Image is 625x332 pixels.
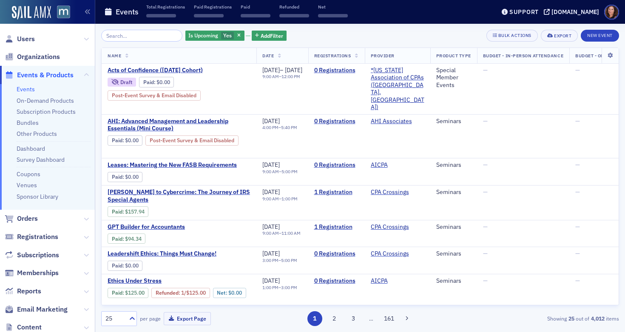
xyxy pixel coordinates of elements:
span: $0.00 [228,290,242,296]
div: – [262,67,302,74]
div: Draft [120,80,132,84]
span: $0.00 [125,174,139,180]
span: … [365,315,377,322]
span: — [483,117,488,125]
a: Subscriptions [5,250,59,260]
a: AICPA [371,277,388,285]
a: CPA Crossings [371,250,409,258]
div: Seminars [436,189,471,196]
span: — [575,66,580,74]
time: 1:00 PM [281,196,298,202]
button: 161 [382,311,397,326]
a: AHI: Advanced Management and Leadership Essentials (Mini Course) [108,118,250,132]
span: Leases: Mastering the New FASB Requirements [108,161,250,169]
div: Paid: 0 - $0 [108,135,142,146]
a: Survey Dashboard [17,156,65,163]
a: Paid [112,236,122,242]
a: CPA Crossings [371,189,409,196]
div: Seminars [436,277,471,285]
div: Yes [185,31,244,41]
a: New Event [581,31,619,39]
a: Paid [143,79,154,85]
a: Content [5,323,42,332]
time: 9:00 AM [262,169,279,174]
a: CPA Crossings [371,223,409,231]
a: Reports [5,287,41,296]
a: Organizations [5,52,60,62]
a: 1 Registration [314,189,359,196]
button: Bulk Actions [486,30,538,42]
a: Other Products [17,130,57,138]
span: [DATE] [262,117,280,125]
time: 5:40 PM [281,124,297,130]
div: – [262,125,297,130]
button: [DOMAIN_NAME] [544,9,602,15]
div: Paid: 0 - $0 [139,77,174,87]
div: – [262,74,302,79]
span: Acts of Confidence (Oct. 2025 Cohort) [108,67,250,74]
a: AHI Associates [371,118,412,125]
div: Draft [108,78,136,87]
span: — [575,161,580,169]
img: SailAMX [12,6,51,20]
span: Memberships [17,268,59,278]
span: Leadershift Ethics: Things Must Change! [108,250,250,258]
span: CPA Crossings [371,189,424,196]
a: Paid [112,290,122,296]
span: ‌ [279,14,309,17]
div: Paid: 1 - $9434 [108,234,145,244]
a: Email Marketing [5,305,68,314]
div: [DOMAIN_NAME] [551,8,599,16]
img: SailAMX [57,6,70,19]
a: Coupons [17,170,40,178]
span: CPA Crossings [371,223,424,231]
div: Paid: 1 - $12500 [108,288,148,298]
span: [DATE] [262,188,280,196]
a: Venues [17,181,37,189]
a: Subscription Products [17,108,76,115]
p: Net [318,4,348,10]
span: : [112,174,125,180]
span: — [483,188,488,196]
span: $157.94 [125,208,145,215]
a: Refunded [156,290,179,296]
span: Events & Products [17,70,74,80]
p: Total Registrations [146,4,185,10]
span: $125.00 [186,290,206,296]
a: Acts of Confidence ([DATE] Cohort) [108,67,250,74]
span: Name [108,53,121,59]
a: Events [17,85,35,93]
span: CPA Crossings [371,250,424,258]
span: [DATE] [262,277,280,284]
a: Paid [112,208,122,215]
span: — [575,277,580,284]
span: : [156,290,181,296]
span: Email Marketing [17,305,68,314]
a: GPT Builder for Accountants [108,223,250,231]
button: 3 [346,311,361,326]
span: Reports [17,287,41,296]
span: — [483,161,488,169]
span: Profile [604,5,619,20]
button: AddFilter [252,31,287,41]
span: Add Filter [261,32,283,39]
time: 9:00 AM [262,196,279,202]
span: : [112,236,125,242]
span: Registrations [314,53,351,59]
a: On-Demand Products [17,97,74,104]
time: 3:00 PM [281,284,297,290]
a: Bundles [17,119,39,127]
span: : [112,137,125,143]
div: Refunded: 1 - $12500 [151,288,210,298]
span: — [575,117,580,125]
span: ‌ [194,14,224,17]
span: Yes [223,32,232,39]
div: Seminars [436,250,471,258]
div: – [262,196,298,202]
a: 0 Registrations [314,67,359,74]
a: Ethics Under Stress [108,277,250,285]
div: Paid: 0 - $0 [108,172,142,182]
span: Users [17,34,35,44]
div: – [262,231,301,236]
